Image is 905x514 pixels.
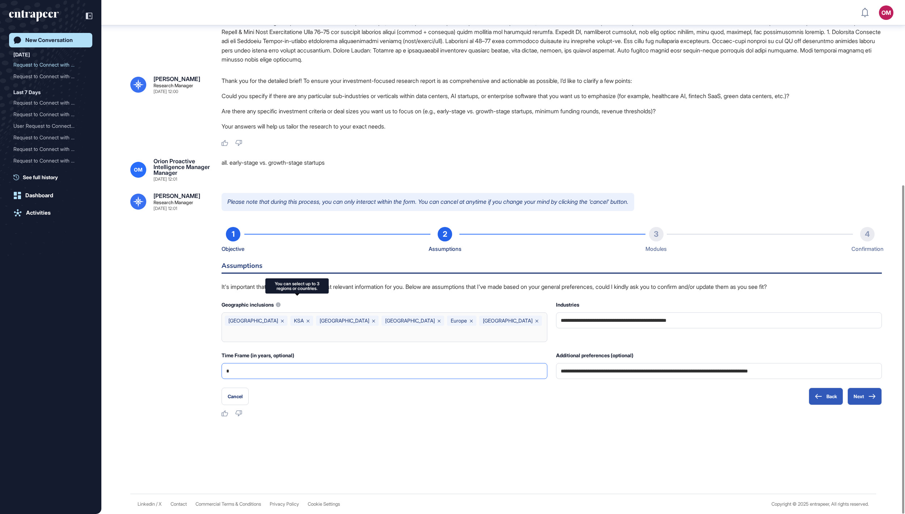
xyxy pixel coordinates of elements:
div: 4 [860,227,875,241]
div: all. early-stage vs. growth-stage startups [222,158,882,181]
div: [DATE] 12:01 [153,206,177,211]
div: Request to Connect with Reese [13,59,88,71]
div: [DATE] 12:00 [153,89,178,94]
div: Objective [222,244,244,254]
div: Orion Proactive Intelligence Manager Manager [153,158,210,176]
h6: Assumptions [222,262,882,274]
div: Request to Connect with R... [13,143,82,155]
div: Activities [26,210,51,216]
a: See full history [13,173,92,181]
div: User Request to Connect with Reese [13,120,88,132]
div: You can select up to 3 regions or countries. [270,281,324,291]
button: Cancel [222,388,249,405]
div: Research Manager [153,200,193,205]
div: Request to Connect with R... [13,97,82,109]
div: Request to Connect with R... [13,155,82,167]
div: Request to Connect with Reese [13,155,88,167]
a: Dashboard [9,188,92,203]
li: Are there any specific investment criteria or deal sizes you want us to focus on (e.g., early-sta... [222,106,882,116]
div: [PERSON_NAME] [153,76,200,82]
li: Could you specify if there are any particular sub-industries or verticals within data centers, AI... [222,91,882,101]
div: [DATE] [13,50,30,59]
div: Request to Connect with R... [13,59,82,71]
div: User Request to Connect with Reese [13,167,88,178]
span: See full history [23,173,58,181]
div: Assumptions [429,244,462,254]
span: OM [134,167,143,173]
div: 1 [226,227,240,241]
div: 2 [438,227,452,241]
button: Back [809,388,843,405]
div: User Request to Connect w... [13,120,82,132]
a: Commercial Terms & Conditions [195,501,261,507]
span: / [156,501,157,507]
a: Privacy Policy [270,501,299,507]
div: Request to Connect with Reese [13,97,88,109]
div: Request to Connect with Reese [13,71,88,82]
div: Copyright © 2025 entrapeer, All rights reserved. [771,501,869,507]
div: Time Frame (in years, optional) [222,351,547,360]
div: User Request to Connect w... [13,167,82,178]
button: Next [847,388,882,405]
div: Request to Connect with R... [13,109,82,120]
div: Request to Connect with Reese [13,132,88,143]
p: It's important that we provide only the most relevant information for you. Below are assumptions ... [222,282,882,292]
a: Cookie Settings [308,501,340,507]
p: Thank you for the detailed brief! To ensure your investment-focused research report is as compreh... [222,76,882,85]
div: Dashboard [25,192,53,199]
div: 3 [649,227,664,241]
div: Additional preferences (optional) [556,351,882,360]
a: Activities [9,206,92,220]
div: Confirmation [851,244,884,254]
p: Please note that during this process, you can only interact within the form. You can cancel at an... [222,193,634,211]
div: Last 7 Days [13,88,41,97]
div: Request to Connect with R... [13,132,82,143]
div: Research Manager [153,83,193,88]
p: Your answers will help us tailor the research to your exact needs. [222,122,882,131]
a: Linkedin [138,501,155,507]
div: New Conversation [25,37,73,43]
div: Request to Connect with R... [13,71,82,82]
div: Modules [645,244,667,254]
div: Request to Connect with Reese [13,109,88,120]
div: [DATE] 12:01 [153,177,177,181]
a: X [159,501,162,507]
a: New Conversation [9,33,92,47]
div: Industries [556,300,882,309]
span: Contact [171,501,187,507]
div: entrapeer-logo [9,10,59,22]
div: Geographic inclusions [222,300,547,309]
button: OM [879,5,893,20]
div: [PERSON_NAME] [153,193,200,199]
div: Request to Connect with Reese [13,143,88,155]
